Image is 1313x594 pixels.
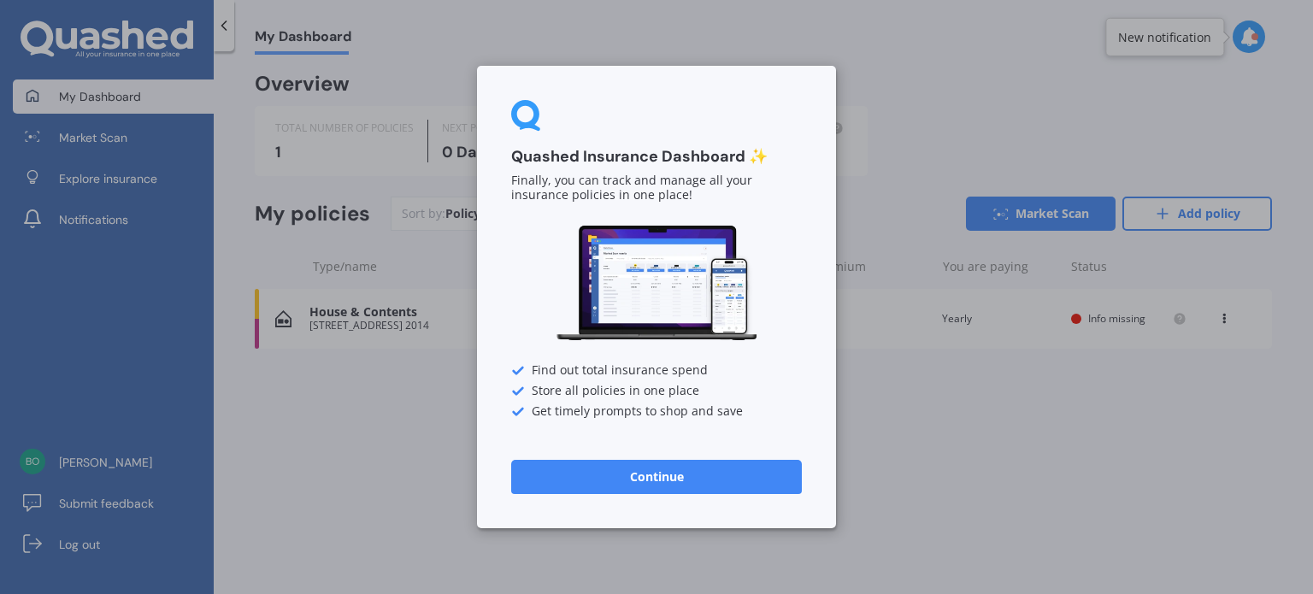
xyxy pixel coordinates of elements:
[511,385,802,398] div: Store all policies in one place
[511,364,802,378] div: Find out total insurance spend
[511,174,802,203] p: Finally, you can track and manage all your insurance policies in one place!
[554,223,759,344] img: Dashboard
[511,405,802,419] div: Get timely prompts to shop and save
[511,460,802,494] button: Continue
[511,147,802,167] h3: Quashed Insurance Dashboard ✨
